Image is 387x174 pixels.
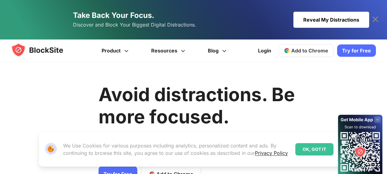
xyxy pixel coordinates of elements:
[291,48,328,54] span: Add to Chrome
[63,142,291,157] p: We Use Cookies for various purposes including analytics, personalized content and ads. By continu...
[99,83,295,128] h1: Avoid distractions. Be more focused.
[91,39,141,62] a: Product
[73,20,196,29] span: Discover and Block Your Biggest Digital Distractions.
[254,43,275,58] a: Login
[284,48,290,54] img: chrome-icon.svg
[73,11,154,20] span: Take Back Your Focus.
[11,43,75,57] img: blocksite-icon.5d769676.svg
[337,44,376,57] a: Try for Free
[197,39,239,62] a: Blog
[295,143,333,155] div: OK, GOT IT
[255,150,288,156] a: Privacy Policy
[279,44,333,57] a: Add to Chrome
[141,39,197,62] a: Resources
[293,12,369,28] div: Reveal My Distractions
